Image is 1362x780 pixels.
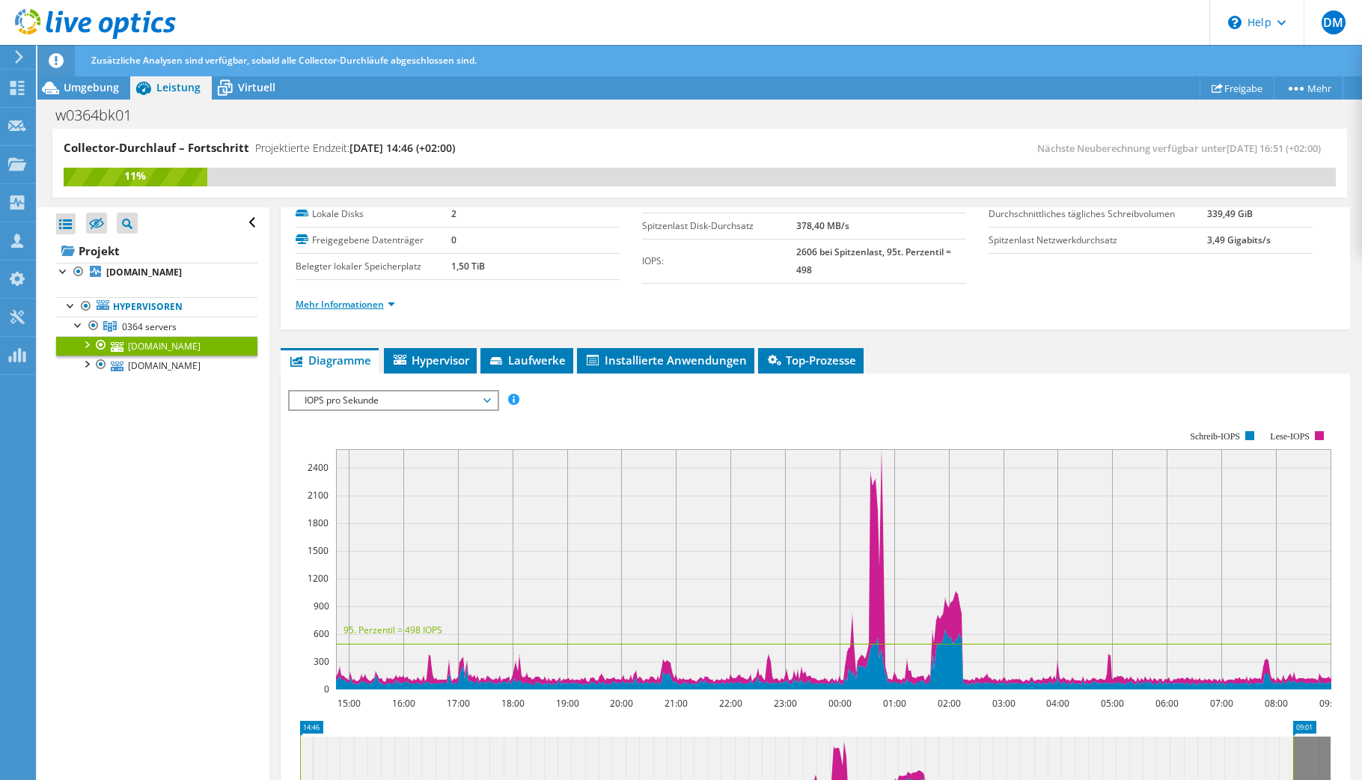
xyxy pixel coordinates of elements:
[314,627,329,640] text: 600
[1228,16,1242,29] svg: \n
[1045,697,1069,710] text: 04:00
[297,391,489,409] span: IOPS pro Sekunde
[56,317,257,336] a: 0364 servers
[451,260,485,272] b: 1,50 TiB
[451,207,456,220] b: 2
[308,517,329,529] text: 1800
[49,107,155,124] h1: w0364bk01
[91,54,477,67] span: Zusätzliche Analysen sind verfügbar, sobald alle Collector-Durchläufe abgeschlossen sind.
[773,697,796,710] text: 23:00
[989,207,1207,222] label: Durchschnittliches tägliches Schreibvolumen
[64,168,207,184] div: 11%
[56,297,257,317] a: Hypervisoren
[989,233,1207,248] label: Spitzenlast Netzwerkdurchsatz
[718,697,742,710] text: 22:00
[314,600,329,612] text: 900
[343,624,442,636] text: 95. Perzentil = 498 IOPS
[1155,697,1178,710] text: 06:00
[1207,234,1271,246] b: 3,49 Gigabits/s
[584,353,747,368] span: Installierte Anwendungen
[1100,697,1123,710] text: 05:00
[1264,697,1287,710] text: 08:00
[609,697,632,710] text: 20:00
[122,320,177,333] span: 0364 servers
[308,544,329,557] text: 1500
[1274,76,1343,100] a: Mehr
[642,254,797,269] label: IOPS:
[56,336,257,356] a: [DOMAIN_NAME]
[391,353,469,368] span: Hypervisor
[1190,431,1240,442] text: Schreib-IOPS
[451,234,456,246] b: 0
[391,697,415,710] text: 16:00
[1319,697,1342,710] text: 09:00
[255,140,455,156] h4: Projektierte Endzeit:
[1322,10,1346,34] span: DM
[555,697,578,710] text: 19:00
[1209,697,1233,710] text: 07:00
[992,697,1015,710] text: 03:00
[56,239,257,263] a: Projekt
[937,697,960,710] text: 02:00
[156,80,201,94] span: Leistung
[106,266,182,278] b: [DOMAIN_NAME]
[314,655,329,668] text: 300
[349,141,455,155] span: [DATE] 14:46 (+02:00)
[56,263,257,282] a: [DOMAIN_NAME]
[828,697,851,710] text: 00:00
[882,697,906,710] text: 01:00
[308,572,329,585] text: 1200
[664,697,687,710] text: 21:00
[296,259,451,274] label: Belegter lokaler Speicherplatz
[796,246,951,276] b: 2606 bei Spitzenlast, 95t. Perzentil = 498
[56,356,257,375] a: [DOMAIN_NAME]
[308,489,329,502] text: 2100
[288,353,371,368] span: Diagramme
[296,298,395,311] a: Mehr Informationen
[296,233,451,248] label: Freigegebene Datenträger
[1270,431,1310,442] text: Lese-IOPS
[1207,207,1253,220] b: 339,49 GiB
[238,80,275,94] span: Virtuell
[488,353,566,368] span: Laufwerke
[324,683,329,695] text: 0
[796,219,849,232] b: 378,40 MB/s
[642,219,797,234] label: Spitzenlast Disk-Durchsatz
[64,80,119,94] span: Umgebung
[1200,76,1274,100] a: Freigabe
[1227,141,1321,155] span: [DATE] 16:51 (+02:00)
[308,461,329,474] text: 2400
[296,207,451,222] label: Lokale Disks
[337,697,360,710] text: 15:00
[501,697,524,710] text: 18:00
[1037,141,1328,155] span: Nächste Neuberechnung verfügbar unter
[766,353,856,368] span: Top-Prozesse
[446,697,469,710] text: 17:00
